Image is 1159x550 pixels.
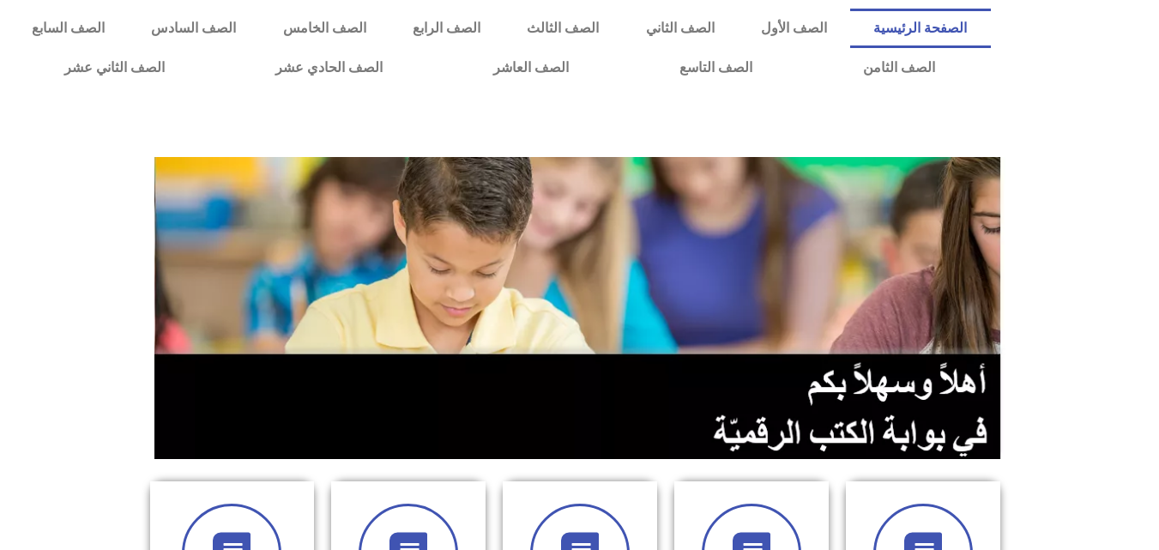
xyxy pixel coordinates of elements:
[624,48,807,88] a: الصف التاسع
[504,9,622,48] a: الصف الثالث
[738,9,850,48] a: الصف الأول
[850,9,990,48] a: الصفحة الرئيسية
[9,9,128,48] a: الصف السابع
[9,48,220,88] a: الصف الثاني عشر
[623,9,738,48] a: الصف الثاني
[389,9,504,48] a: الصف الرابع
[807,48,990,88] a: الصف الثامن
[260,9,389,48] a: الصف الخامس
[220,48,438,88] a: الصف الحادي عشر
[128,9,259,48] a: الصف السادس
[438,48,624,88] a: الصف العاشر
